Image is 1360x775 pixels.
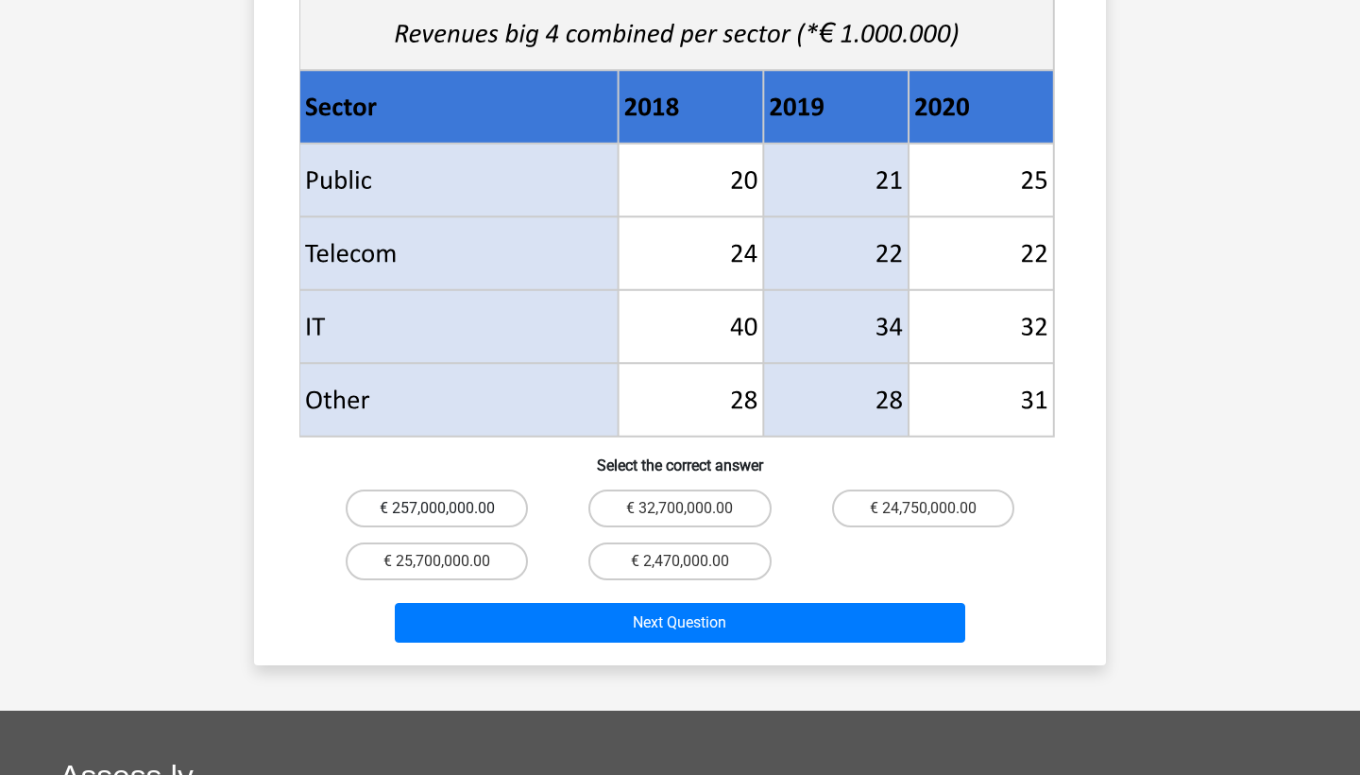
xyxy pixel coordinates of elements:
[588,490,771,527] label: € 32,700,000.00
[832,490,1014,527] label: € 24,750,000.00
[395,603,966,643] button: Next Question
[284,441,1076,474] h6: Select the correct answer
[588,542,771,580] label: € 2,470,000.00
[346,542,528,580] label: € 25,700,000.00
[346,490,528,527] label: € 257,000,000.00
